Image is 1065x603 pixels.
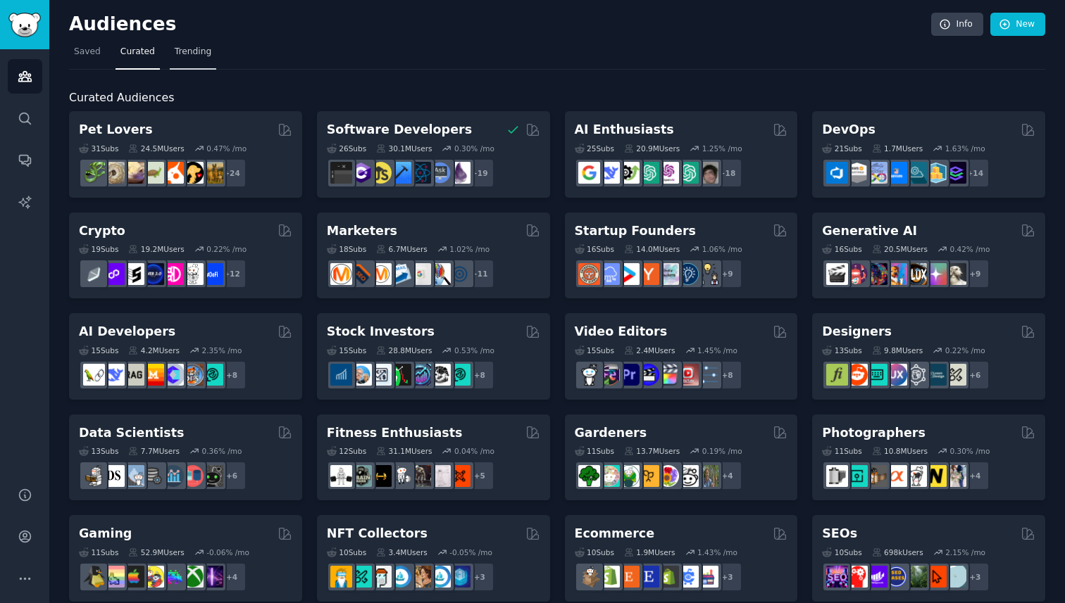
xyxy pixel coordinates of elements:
div: + 4 [960,461,990,490]
div: 1.25 % /mo [702,144,742,153]
img: analytics [162,465,184,487]
img: dropship [578,566,600,588]
img: NFTmarket [370,566,392,588]
div: 1.9M Users [624,547,675,557]
img: SaaS [598,263,620,285]
img: SavageGarden [618,465,640,487]
img: Rag [123,364,144,386]
div: + 11 [465,259,494,288]
div: 0.22 % /mo [945,345,985,355]
img: statistics [123,465,144,487]
img: CryptoArt [409,566,431,588]
img: turtle [142,162,164,184]
div: 0.30 % /mo [454,144,494,153]
img: GardeningUK [637,465,659,487]
img: DreamBooth [945,263,966,285]
img: content_marketing [330,263,352,285]
div: 15 Sub s [327,345,366,355]
img: cockatiel [162,162,184,184]
div: 2.35 % /mo [202,345,242,355]
img: flowers [657,465,679,487]
div: 31 Sub s [79,144,118,153]
div: 1.43 % /mo [697,547,737,557]
div: 0.47 % /mo [206,144,247,153]
img: elixir [449,162,471,184]
img: technicalanalysis [449,364,471,386]
div: 30.1M Users [376,144,432,153]
img: UI_Design [866,364,888,386]
div: 7.7M Users [128,446,180,456]
img: reactnative [409,162,431,184]
img: chatgpt_promptDesign [637,162,659,184]
img: growmybusiness [697,263,718,285]
div: 1.7M Users [872,144,923,153]
img: ballpython [103,162,125,184]
img: AItoolsCatalog [618,162,640,184]
div: + 4 [713,461,742,490]
img: userexperience [905,364,927,386]
div: + 6 [960,360,990,390]
div: 24.5M Users [128,144,184,153]
h2: Software Developers [327,121,472,139]
h2: AI Enthusiasts [575,121,674,139]
div: 15 Sub s [575,345,614,355]
img: web3 [142,263,164,285]
img: azuredevops [826,162,848,184]
img: iOSProgramming [390,162,411,184]
img: learnjavascript [370,162,392,184]
img: AIDevelopersSociety [201,364,223,386]
div: 0.53 % /mo [454,345,494,355]
div: 11 Sub s [575,446,614,456]
img: fitness30plus [409,465,431,487]
div: 698k Users [872,547,923,557]
img: analog [826,465,848,487]
div: 1.06 % /mo [702,244,742,254]
a: Curated [116,41,160,70]
h2: Marketers [327,222,397,240]
div: 0.42 % /mo [949,244,990,254]
img: GardenersWorld [697,465,718,487]
img: MachineLearning [83,465,105,487]
img: personaltraining [449,465,471,487]
div: 10.8M Users [872,446,928,456]
div: + 3 [465,562,494,592]
img: TechSEO [846,566,868,588]
img: datascience [103,465,125,487]
div: + 8 [713,360,742,390]
div: 10 Sub s [575,547,614,557]
h2: Startup Founders [575,222,696,240]
img: DeepSeek [598,162,620,184]
div: + 6 [217,461,247,490]
div: + 3 [960,562,990,592]
div: 10 Sub s [822,547,861,557]
img: swingtrading [429,364,451,386]
img: Etsy [618,566,640,588]
img: herpetology [83,162,105,184]
img: OpenseaMarket [429,566,451,588]
a: Saved [69,41,106,70]
a: Info [931,13,983,37]
h2: Video Editors [575,323,668,341]
img: gopro [578,364,600,386]
img: Forex [370,364,392,386]
img: aws_cdk [925,162,947,184]
div: 3.4M Users [376,547,428,557]
img: Local_SEO [905,566,927,588]
img: indiehackers [657,263,679,285]
div: + 18 [713,158,742,188]
img: OpenSourceAI [162,364,184,386]
div: + 19 [465,158,494,188]
img: logodesign [846,364,868,386]
div: 1.02 % /mo [449,244,490,254]
img: linux_gaming [83,566,105,588]
img: deepdream [866,263,888,285]
img: Trading [390,364,411,386]
a: New [990,13,1045,37]
h2: Ecommerce [575,525,655,542]
div: 0.22 % /mo [206,244,247,254]
img: leopardgeckos [123,162,144,184]
img: AskMarketing [370,263,392,285]
img: SonyAlpha [885,465,907,487]
img: premiere [618,364,640,386]
img: Entrepreneurship [677,263,699,285]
